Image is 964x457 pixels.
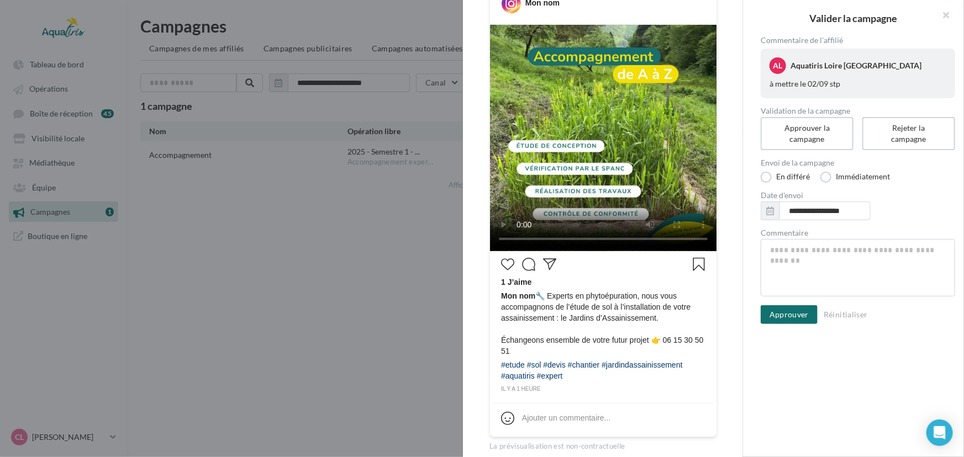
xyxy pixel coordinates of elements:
svg: Emoji [501,412,514,425]
svg: Enregistrer [692,258,705,271]
div: à mettre le 02/09 stp [770,78,946,89]
div: Ajouter un commentaire... [522,412,610,423]
span: Commentaire de l'affilié [761,36,955,44]
span: 🔧 Experts en phytoépuration, nous vous accompagnons de l’étude de sol à l’installation de votre a... [501,290,705,357]
label: Envoi de la campagne [761,159,955,167]
button: Réinitialiser [819,308,872,321]
div: #etude #sol #devis #chantier #jardindassainissement #aquatiris #expert [501,359,705,384]
label: Immédiatement [820,172,890,183]
label: En différé [761,172,810,183]
span: Aquatiris Loire [GEOGRAPHIC_DATA] [791,61,921,70]
div: La prévisualisation est non-contractuelle [489,437,716,451]
svg: Partager la publication [543,258,556,271]
label: Commentaire [761,229,955,237]
label: Date d'envoi [761,192,955,199]
div: Rejeter la campagne [876,123,942,145]
h2: Valider la campagne [761,13,946,23]
svg: J’aime [501,258,514,271]
div: Open Intercom Messenger [926,419,953,446]
div: Approuver la campagne [774,123,840,145]
div: 1 J’aime [501,277,705,290]
span: AL [773,60,783,71]
span: Mon nom [501,291,535,300]
label: Validation de la campagne [761,107,955,115]
div: il y a 1 heure [501,384,705,394]
button: Approuver [761,305,818,324]
svg: Commenter [522,258,535,271]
